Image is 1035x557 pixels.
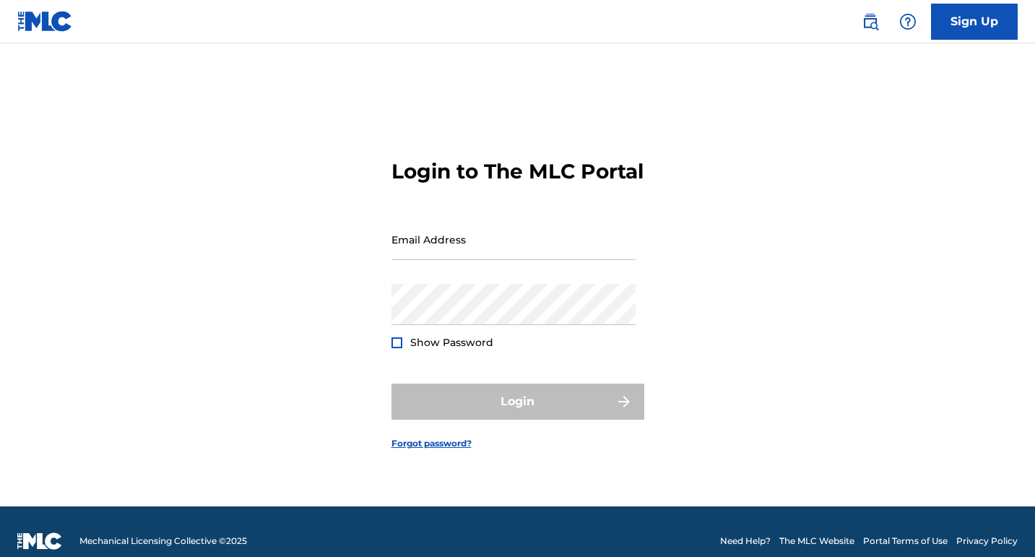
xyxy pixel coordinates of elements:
[863,535,948,548] a: Portal Terms of Use
[899,13,917,30] img: help
[779,535,854,548] a: The MLC Website
[17,11,73,32] img: MLC Logo
[391,437,472,450] a: Forgot password?
[862,13,879,30] img: search
[720,535,771,548] a: Need Help?
[963,488,1035,557] iframe: Chat Widget
[410,336,493,349] span: Show Password
[931,4,1018,40] a: Sign Up
[17,532,62,550] img: logo
[956,535,1018,548] a: Privacy Policy
[856,7,885,36] a: Public Search
[79,535,247,548] span: Mechanical Licensing Collective © 2025
[391,159,644,184] h3: Login to The MLC Portal
[893,7,922,36] div: Help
